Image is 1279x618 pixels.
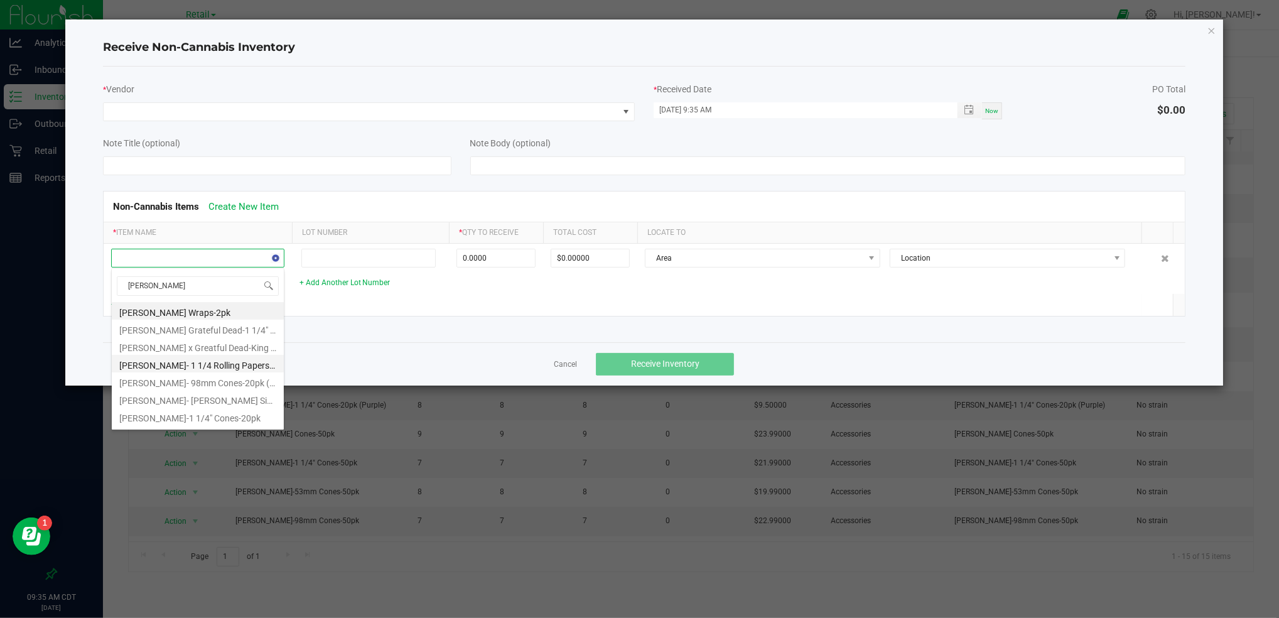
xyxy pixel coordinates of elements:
a: + Add Another Lot Number [300,278,391,287]
div: Received Date [654,83,1002,96]
div: Note Title (optional) [103,137,451,150]
th: Item Name [104,222,292,244]
span: Area [645,249,864,267]
a: Create New Item [208,201,279,212]
a: Cancel [554,359,577,370]
span: Location [890,249,1109,267]
span: $0.00 [1157,104,1185,116]
th: Lot Number [292,222,449,244]
div: PO Total [1152,83,1185,96]
th: Qty to Receive [449,222,543,244]
div: Note Body (optional) [470,137,1186,150]
th: Locate To [637,222,1142,244]
button: Receive Inventory [596,353,734,376]
h4: Receive Non-Cannabis Inventory [103,40,1186,56]
th: Total Cost [543,222,637,244]
iframe: Resource center unread badge [37,516,52,531]
iframe: Resource center [13,518,50,555]
span: Toggle popup [958,102,982,118]
button: Close [1207,23,1216,38]
span: Receive Inventory [631,359,699,369]
input: MM/dd/yyyy HH:MM a [654,102,944,118]
div: Vendor [103,83,635,96]
span: Now [985,107,998,114]
span: Non-Cannabis Items [113,201,199,212]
